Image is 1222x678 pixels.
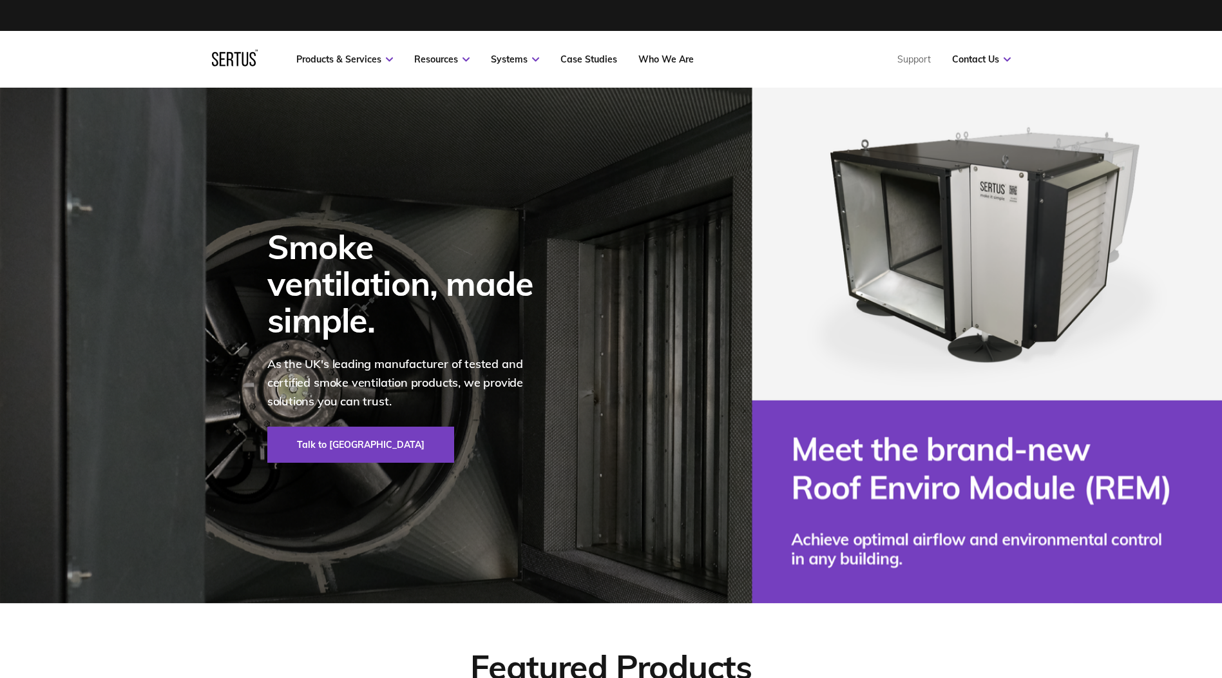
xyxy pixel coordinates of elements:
[952,53,1011,65] a: Contact Us
[638,53,694,65] a: Who We Are
[267,355,551,411] p: As the UK's leading manufacturer of tested and certified smoke ventilation products, we provide s...
[560,53,617,65] a: Case Studies
[414,53,470,65] a: Resources
[491,53,539,65] a: Systems
[267,228,551,339] div: Smoke ventilation, made simple.
[267,427,454,463] a: Talk to [GEOGRAPHIC_DATA]
[296,53,393,65] a: Products & Services
[897,53,931,65] a: Support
